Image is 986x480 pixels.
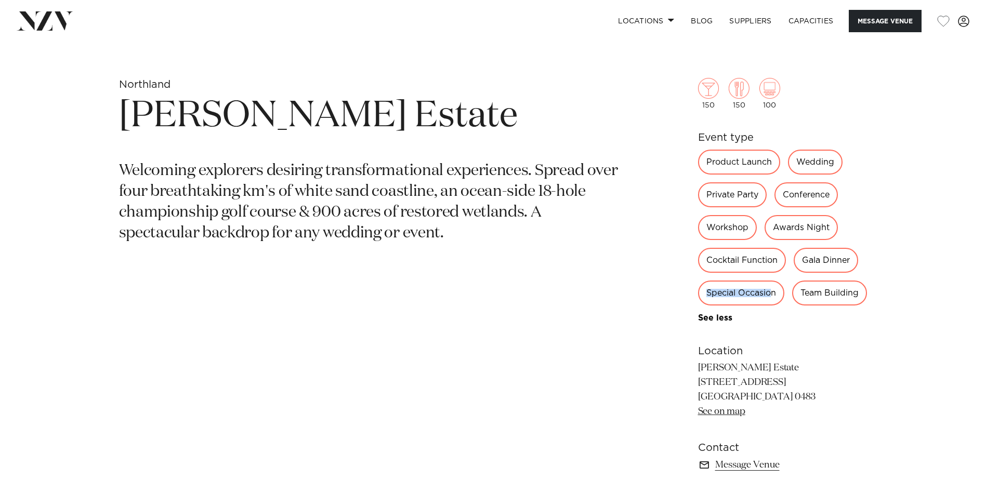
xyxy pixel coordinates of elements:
[759,78,780,109] div: 100
[698,130,867,145] h6: Event type
[119,92,624,140] h1: [PERSON_NAME] Estate
[698,361,867,419] p: [PERSON_NAME] Estate [STREET_ADDRESS] [GEOGRAPHIC_DATA] 0483
[774,182,838,207] div: Conference
[849,10,922,32] button: Message Venue
[780,10,842,32] a: Capacities
[759,78,780,99] img: theatre.png
[788,150,843,175] div: Wedding
[698,78,719,99] img: cocktail.png
[721,10,780,32] a: SUPPLIERS
[17,11,73,30] img: nzv-logo.png
[698,281,784,305] div: Special Occasion
[698,458,867,472] a: Message Venue
[792,281,867,305] div: Team Building
[698,248,786,273] div: Cocktail Function
[682,10,721,32] a: BLOG
[729,78,750,109] div: 150
[698,150,780,175] div: Product Launch
[765,215,838,240] div: Awards Night
[698,78,719,109] div: 150
[119,79,170,90] small: Northland
[794,248,858,273] div: Gala Dinner
[610,10,682,32] a: Locations
[698,182,767,207] div: Private Party
[698,215,757,240] div: Workshop
[729,78,750,99] img: dining.png
[119,161,624,244] p: Welcoming explorers desiring transformational experiences. Spread over four breathtaking km's of ...
[698,440,867,456] h6: Contact
[698,407,745,416] a: See on map
[698,343,867,359] h6: Location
